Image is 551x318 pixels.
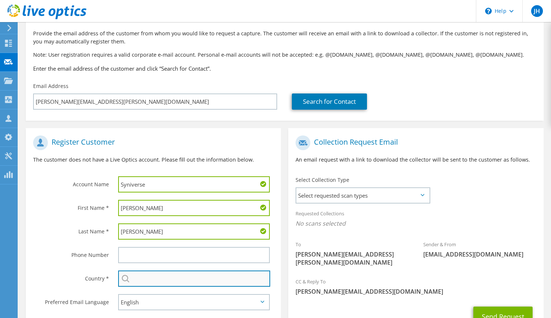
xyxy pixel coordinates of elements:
[423,250,536,258] span: [EMAIL_ADDRESS][DOMAIN_NAME]
[33,156,273,164] p: The customer does not have a Live Optics account. Please fill out the information below.
[33,135,270,150] h1: Register Customer
[33,271,109,282] label: Country *
[33,51,536,59] p: Note: User registration requires a valid corporate e-mail account. Personal e-mail accounts will ...
[296,188,429,203] span: Select requested scan types
[416,237,544,262] div: Sender & From
[33,176,109,188] label: Account Name
[33,64,536,73] h3: Enter the email address of the customer and click “Search for Contact”.
[292,93,367,110] a: Search for Contact
[485,8,492,14] svg: \n
[296,176,349,184] label: Select Collection Type
[296,250,409,266] span: [PERSON_NAME][EMAIL_ADDRESS][PERSON_NAME][DOMAIN_NAME]
[288,274,543,299] div: CC & Reply To
[33,82,68,90] label: Email Address
[288,206,543,233] div: Requested Collections
[33,29,536,46] p: Provide the email address of the customer from whom you would like to request a capture. The cust...
[296,135,532,150] h1: Collection Request Email
[296,219,536,227] span: No scans selected
[296,156,536,164] p: An email request with a link to download the collector will be sent to the customer as follows.
[33,200,109,212] label: First Name *
[288,237,416,270] div: To
[33,294,109,306] label: Preferred Email Language
[33,247,109,259] label: Phone Number
[33,223,109,235] label: Last Name *
[531,5,543,17] span: JH
[296,287,536,296] span: [PERSON_NAME][EMAIL_ADDRESS][DOMAIN_NAME]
